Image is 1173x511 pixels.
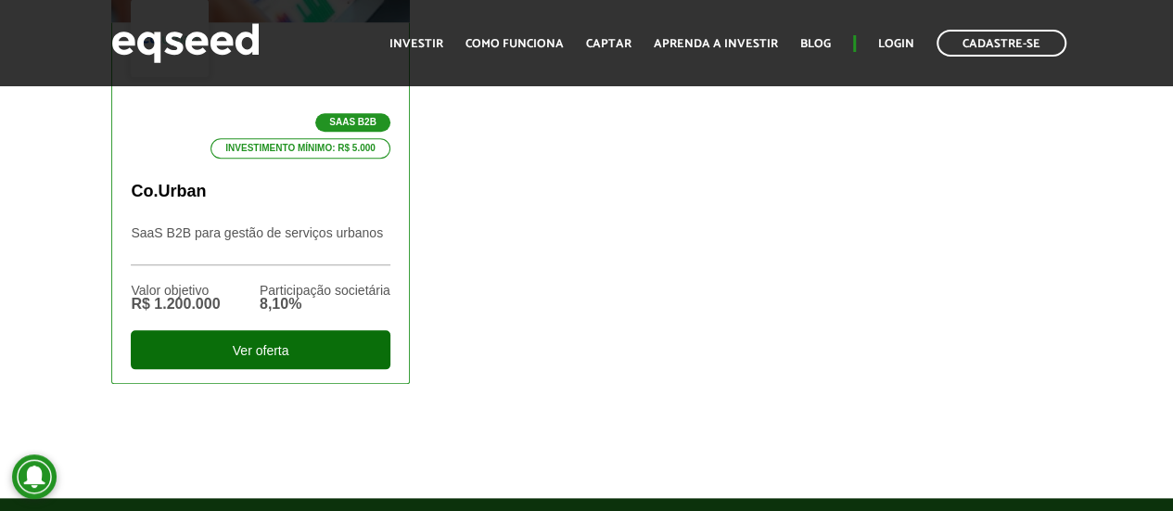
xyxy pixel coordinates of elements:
p: Co.Urban [131,182,389,202]
a: Login [878,38,914,50]
a: Cadastre-se [937,30,1066,57]
p: Investimento mínimo: R$ 5.000 [210,138,390,159]
a: Investir [389,38,443,50]
p: SaaS B2B para gestão de serviços urbanos [131,225,389,265]
div: R$ 1.200.000 [131,297,220,312]
img: EqSeed [111,19,260,68]
a: Captar [586,38,631,50]
div: 8,10% [260,297,390,312]
div: Participação societária [260,284,390,297]
div: Valor objetivo [131,284,220,297]
p: SaaS B2B [315,113,390,132]
div: Ver oferta [131,330,389,369]
a: Como funciona [465,38,564,50]
a: Blog [800,38,831,50]
a: Aprenda a investir [654,38,778,50]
